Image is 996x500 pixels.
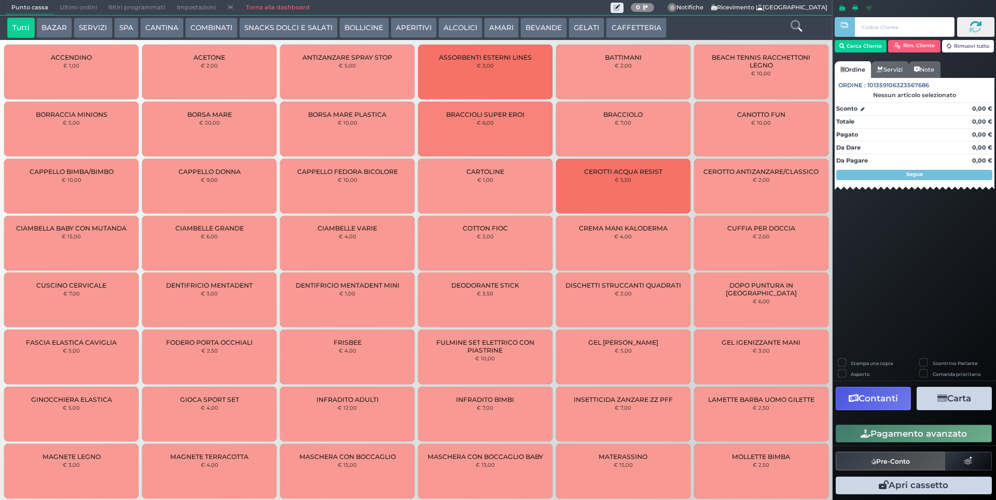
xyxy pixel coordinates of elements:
span: GEL [PERSON_NAME] [588,339,658,346]
small: € 15,00 [614,462,633,468]
small: € 2,50 [201,347,218,354]
small: € 1,00 [63,62,79,69]
button: COMBINATI [185,18,238,38]
span: Impostazioni [171,1,222,15]
button: Tutti [7,18,35,38]
span: CEROTTO ANTIZANZARE/CLASSICO [703,168,819,175]
span: INFRADITO BIMBI [456,396,514,403]
span: CEROTTI ACQUA RESIST [584,168,662,175]
span: MOLLETTE BIMBA [732,453,790,461]
span: ACETONE [193,53,225,61]
small: € 10,00 [751,119,771,126]
small: € 3,50 [477,290,493,296]
span: ASSORBENTI ESTERNI LINES [439,53,532,61]
label: Scontrino Parlante [933,360,977,367]
span: BRACCIOLO [603,111,643,118]
button: AMARI [484,18,519,38]
span: FASCIA ELASTICA CAVIGLIA [26,339,117,346]
small: € 6,00 [201,233,218,239]
small: € 2,00 [201,62,218,69]
strong: Totale [836,118,854,125]
span: CANOTTO FUN [737,111,785,118]
span: MASCHERA CON BOCCAGLIO [299,453,396,461]
span: GIOCA SPORT SET [180,396,239,403]
span: CUSCINO CERVICALE [36,281,106,289]
strong: Sconto [836,104,857,113]
button: Pagamento avanzato [836,425,992,442]
span: CARTOLINE [466,168,504,175]
span: ACCENDINO [51,53,92,61]
span: BEACH TENNIS RACCHETTONI LEGNO [702,53,819,69]
small: € 3,00 [63,462,80,468]
span: CIAMBELLE GRANDE [175,224,244,232]
button: APERITIVI [391,18,437,38]
small: € 13,00 [476,462,495,468]
small: € 2,00 [477,233,494,239]
span: DISCHETTI STRUCCANTI QUADRATI [565,281,681,289]
small: € 5,00 [63,347,80,354]
small: € 5,00 [63,404,80,411]
span: LAMETTE BARBA UOMO GILETTE [708,396,814,403]
button: Pre-Conto [836,452,946,470]
span: Punto cassa [6,1,54,15]
strong: Da Dare [836,144,861,151]
span: DENTIFRICIO MENTADENT [166,281,253,289]
small: € 5,00 [615,347,632,354]
a: Note [908,61,940,78]
small: € 10,00 [62,177,81,183]
button: CANTINA [140,18,184,38]
small: € 10,00 [475,355,495,361]
button: Rim. Cliente [888,40,940,52]
small: € 4,00 [339,347,356,354]
small: € 7,00 [63,290,80,296]
small: € 12,00 [338,404,357,411]
button: SNACKS DOLCI E SALATI [239,18,338,38]
small: € 5,50 [615,177,631,183]
small: € 1,00 [339,290,355,296]
label: Stampa una copia [851,360,893,367]
div: Nessun articolo selezionato [835,91,994,99]
button: SPA [114,18,139,38]
span: DEODORANTE STICK [451,281,519,289]
strong: Pagato [836,131,858,138]
span: FODERO PORTA OCCHIALI [166,339,253,346]
span: BORRACCIA MINIONS [36,111,107,118]
span: BORSA MARE [187,111,232,118]
small: € 5,00 [339,62,356,69]
strong: 0,00 € [972,105,992,112]
small: € 2,50 [753,404,769,411]
a: Torna alla dashboard [240,1,315,15]
label: Asporto [851,371,870,377]
span: Ritiri programmati [103,1,171,15]
small: € 6,00 [753,298,770,304]
button: GELATI [569,18,604,38]
span: MASCHERA CON BOCCAGLIO BABY [427,453,543,461]
small: € 3,00 [753,347,770,354]
span: 101359106323567686 [867,81,929,90]
span: MAGNETE LEGNO [43,453,101,461]
button: Rimuovi tutto [942,40,994,52]
span: CUFFIA PER DOCCIA [727,224,795,232]
button: BEVANDE [520,18,567,38]
small: € 2,50 [753,462,769,468]
strong: 0,00 € [972,131,992,138]
input: Codice Cliente [855,17,954,37]
small: € 7,00 [615,404,631,411]
strong: 0,00 € [972,118,992,125]
span: COTTON FIOC [463,224,508,232]
span: BRACCIOLI SUPER EROI [446,111,524,118]
span: CAPPELLO BIMBA/BIMBO [30,168,114,175]
small: € 4,00 [614,233,632,239]
small: € 7,00 [477,404,493,411]
small: € 9,00 [201,177,218,183]
small: € 5,00 [63,119,80,126]
small: € 10,00 [751,70,771,76]
button: Contanti [836,387,911,410]
span: MAGNETE TERRACOTTA [170,453,248,461]
a: Ordine [835,61,871,78]
span: INFRADITO ADULTI [316,396,379,403]
span: FULMINE SET ELETTRICO CON PIASTRINE [427,339,544,354]
span: INSETTICIDA ZANZARE ZZ PFF [574,396,673,403]
small: € 4,00 [339,233,356,239]
small: € 2,00 [753,233,770,239]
